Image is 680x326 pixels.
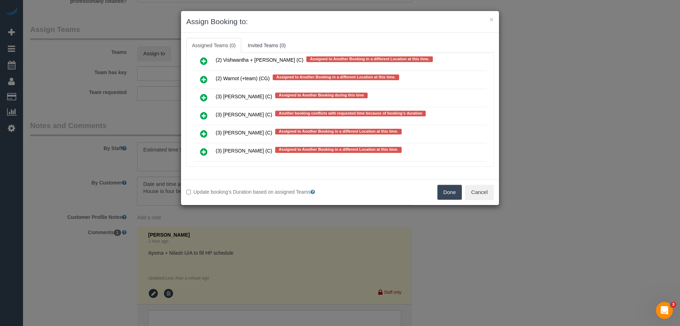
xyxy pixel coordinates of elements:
[216,57,304,63] span: (2) Vishwantha + [PERSON_NAME] (C)
[275,147,402,153] span: Assigned to Another Booking in a different Location at this time.
[275,129,402,134] span: Assigned to Another Booking in a different Location at this time.
[306,56,433,62] span: Assigned to Another Booking in a different Location at this time.
[216,94,272,99] span: (3) [PERSON_NAME] (C)
[670,302,676,308] span: 3
[216,112,272,117] span: (3) [PERSON_NAME] (C)
[465,185,494,200] button: Cancel
[275,93,367,98] span: Assigned to Another Booking during this time
[186,190,191,194] input: Update booking's Duration based on assigned Teams
[186,16,494,27] h3: Assign Booking to:
[437,185,462,200] button: Done
[656,302,673,319] iframe: Intercom live chat
[216,76,270,81] span: (2) Warnot (+team) (CG)
[273,74,399,80] span: Assigned to Another Booking in a different Location at this time.
[186,38,241,53] a: Assigned Teams (0)
[489,16,494,23] button: ×
[186,188,335,195] label: Update booking's Duration based on assigned Teams
[242,38,291,53] a: Invited Teams (0)
[216,148,272,154] span: (3) [PERSON_NAME] (C)
[216,130,272,136] span: (3) [PERSON_NAME] (C)
[275,111,426,116] span: Another booking conflicts with requested time because of booking's duration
